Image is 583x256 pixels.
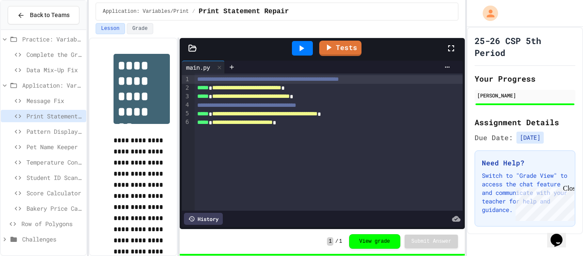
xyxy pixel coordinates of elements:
span: Row of Polygons [21,219,83,228]
span: Application: Variables/Print [22,81,83,90]
div: History [184,213,223,225]
button: Lesson [96,23,125,34]
span: Back to Teams [30,11,70,20]
span: Print Statement Repair [199,6,289,17]
div: 2 [182,84,190,92]
div: [PERSON_NAME] [477,91,573,99]
button: Grade [127,23,153,34]
a: Tests [319,41,361,56]
span: Message Fix [26,96,83,105]
span: Challenges [22,235,83,244]
p: Switch to "Grade View" to access the chat feature and communicate with your teacher for help and ... [482,171,568,214]
div: 1 [182,75,190,84]
span: [DATE] [516,132,544,144]
div: main.py [182,61,225,74]
button: Back to Teams [8,6,79,24]
span: Temperature Converter [26,158,83,167]
span: Practice: Variables/Print [22,35,83,44]
div: main.py [182,63,214,72]
span: Pattern Display Challenge [26,127,83,136]
span: 1 [339,238,342,245]
h1: 25-26 CSP 5th Period [475,35,575,59]
div: 5 [182,109,190,118]
div: 4 [182,101,190,109]
span: Data Mix-Up Fix [26,65,83,74]
h3: Need Help? [482,158,568,168]
span: 1 [327,237,333,246]
h2: Your Progress [475,73,575,85]
span: Pet Name Keeper [26,142,83,151]
iframe: chat widget [512,185,574,221]
button: View grade [349,234,400,249]
div: 6 [182,118,190,127]
span: Submit Answer [411,238,452,245]
span: Application: Variables/Print [103,8,189,15]
span: Bakery Price Calculator [26,204,83,213]
span: Complete the Greeting [26,50,83,59]
span: Score Calculator [26,188,83,197]
div: 3 [182,92,190,101]
span: Student ID Scanner [26,173,83,182]
span: / [192,8,195,15]
iframe: chat widget [547,222,574,247]
span: Print Statement Repair [26,112,83,121]
div: Chat with us now!Close [3,3,59,54]
span: / [335,238,338,245]
div: My Account [474,3,500,23]
h2: Assignment Details [475,116,575,128]
span: Due Date: [475,132,513,143]
button: Submit Answer [405,235,458,248]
